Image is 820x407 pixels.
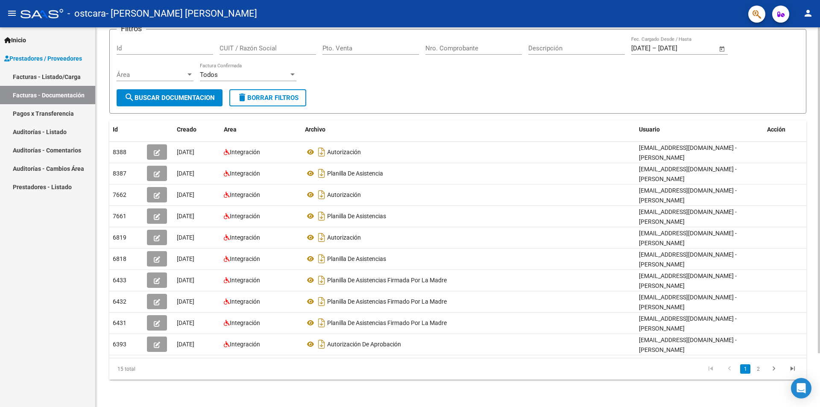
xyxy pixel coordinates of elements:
[117,89,223,106] button: Buscar Documentacion
[639,126,660,133] span: Usuario
[177,319,194,326] span: [DATE]
[109,120,143,139] datatable-header-cell: Id
[106,4,257,23] span: - [PERSON_NAME] [PERSON_NAME]
[113,126,118,133] span: Id
[124,92,135,102] mat-icon: search
[237,94,299,102] span: Borrar Filtros
[177,149,194,155] span: [DATE]
[752,362,764,376] li: page 2
[177,298,194,305] span: [DATE]
[177,277,194,284] span: [DATE]
[635,120,764,139] datatable-header-cell: Usuario
[327,341,401,348] span: Autorización De Aprobación
[327,213,386,220] span: Planilla De Asistencias
[230,298,260,305] span: Integración
[639,144,737,161] span: [EMAIL_ADDRESS][DOMAIN_NAME] - [PERSON_NAME]
[67,4,106,23] span: - ostcara
[113,298,126,305] span: 6432
[177,170,194,177] span: [DATE]
[237,92,247,102] mat-icon: delete
[230,255,260,262] span: Integración
[113,170,126,177] span: 8387
[117,23,146,35] h3: Filtros
[177,255,194,262] span: [DATE]
[4,54,82,63] span: Prestadores / Proveedores
[327,234,361,241] span: Autorización
[327,277,447,284] span: Planilla De Asistencias Firmada Por La Madre
[803,8,813,18] mat-icon: person
[753,364,763,374] a: 2
[327,149,361,155] span: Autorización
[124,94,215,102] span: Buscar Documentacion
[224,126,237,133] span: Area
[764,120,806,139] datatable-header-cell: Acción
[113,149,126,155] span: 8388
[200,71,218,79] span: Todos
[4,35,26,45] span: Inicio
[113,234,126,241] span: 6819
[230,277,260,284] span: Integración
[316,316,327,330] i: Descargar documento
[316,273,327,287] i: Descargar documento
[230,170,260,177] span: Integración
[117,71,186,79] span: Área
[316,209,327,223] i: Descargar documento
[230,234,260,241] span: Integración
[327,319,447,326] span: Planilla De Asistencias Firmado Por La Madre
[230,149,260,155] span: Integración
[639,166,737,182] span: [EMAIL_ADDRESS][DOMAIN_NAME] - [PERSON_NAME]
[230,319,260,326] span: Integración
[316,295,327,308] i: Descargar documento
[721,364,738,374] a: go to previous page
[327,298,447,305] span: Planilla De Asistencias Firmado Por La Madre
[739,362,752,376] li: page 1
[316,231,327,244] i: Descargar documento
[639,208,737,225] span: [EMAIL_ADDRESS][DOMAIN_NAME] - [PERSON_NAME]
[109,358,247,380] div: 15 total
[177,126,196,133] span: Creado
[305,126,325,133] span: Archivo
[220,120,302,139] datatable-header-cell: Area
[177,191,194,198] span: [DATE]
[113,191,126,198] span: 7662
[327,170,383,177] span: Planilla De Asistencia
[639,272,737,289] span: [EMAIL_ADDRESS][DOMAIN_NAME] - [PERSON_NAME]
[639,251,737,268] span: [EMAIL_ADDRESS][DOMAIN_NAME] - [PERSON_NAME]
[327,191,361,198] span: Autorización
[639,187,737,204] span: [EMAIL_ADDRESS][DOMAIN_NAME] - [PERSON_NAME]
[785,364,801,374] a: go to last page
[316,188,327,202] i: Descargar documento
[639,294,737,310] span: [EMAIL_ADDRESS][DOMAIN_NAME] - [PERSON_NAME]
[113,341,126,348] span: 6393
[302,120,635,139] datatable-header-cell: Archivo
[229,89,306,106] button: Borrar Filtros
[230,341,260,348] span: Integración
[327,255,386,262] span: Planilla De Asistencias
[717,44,727,54] button: Open calendar
[113,277,126,284] span: 6433
[113,213,126,220] span: 7661
[639,315,737,332] span: [EMAIL_ADDRESS][DOMAIN_NAME] - [PERSON_NAME]
[767,126,785,133] span: Acción
[658,44,700,52] input: Fecha fin
[316,167,327,180] i: Descargar documento
[703,364,719,374] a: go to first page
[177,234,194,241] span: [DATE]
[791,378,811,398] div: Open Intercom Messenger
[177,341,194,348] span: [DATE]
[316,145,327,159] i: Descargar documento
[316,252,327,266] i: Descargar documento
[766,364,782,374] a: go to next page
[113,255,126,262] span: 6818
[631,44,650,52] input: Fecha inicio
[113,319,126,326] span: 6431
[173,120,220,139] datatable-header-cell: Creado
[316,337,327,351] i: Descargar documento
[7,8,17,18] mat-icon: menu
[177,213,194,220] span: [DATE]
[639,337,737,353] span: [EMAIL_ADDRESS][DOMAIN_NAME] - [PERSON_NAME]
[652,44,656,52] span: –
[639,230,737,246] span: [EMAIL_ADDRESS][DOMAIN_NAME] - [PERSON_NAME]
[230,191,260,198] span: Integración
[740,364,750,374] a: 1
